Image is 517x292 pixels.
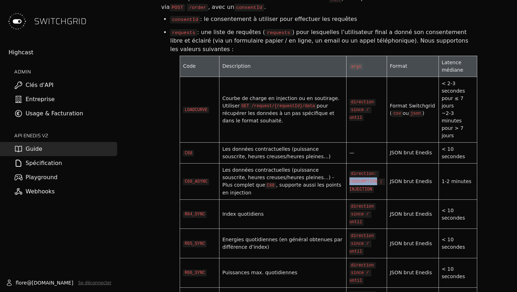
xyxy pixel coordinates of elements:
div: < 10 secondes [442,236,474,251]
div: Les données contractuelles (puissance souscrite, heures creuses/heures pleines…) [222,145,343,160]
div: JSON brut Enedis [390,269,436,276]
div: Courbe de charge en injection ou en soutirage. Utiliser pour récupérer les données à un pas spéci... [222,95,343,125]
code: /order [187,4,208,11]
div: — [349,149,384,156]
li: : le consentement à utiliser pour effectuer les requêtes [170,13,357,26]
code: since / until [349,107,371,121]
code: GET /request/{requestId}/data [240,103,316,110]
code: R65_SYNC [183,241,207,247]
code: args [349,64,363,70]
div: Energies quotidiennes (en général obtenues par différence d’index) [222,236,343,251]
div: 1-2 minutes [442,178,474,185]
div: Code [183,62,216,70]
code: C68 [265,182,276,189]
code: R64_SYNC [183,211,207,218]
code: direction: CONSUMPTION | INJECTION [349,171,385,193]
li: : une liste de requêtes ( ) pour lesquelles l’utilisateur final a donné son consentement libre et... [170,26,477,56]
code: direction [349,233,376,239]
code: R66_SYNC [183,270,207,276]
code: consentId [234,4,264,11]
span: flore [16,279,27,286]
h2: ADMIN [14,68,117,75]
div: Latence médiane [442,59,474,74]
div: Format Switchgrid ( ou ) [390,102,436,117]
div: Les données contractuelles (puissance souscrite, heures creuses/heures pleines…) - Plus complet q... [222,166,343,197]
code: direction [349,99,376,106]
div: < 2-3 secondes pour ≤ 7 jours ~2-3 minutes pour > 7 jours [442,80,474,139]
div: JSON brut Enedis [390,240,436,247]
code: direction [349,203,376,210]
div: Format [390,62,436,70]
div: JSON brut Enedis [390,178,436,185]
button: Se déconnecter [78,280,111,286]
code: since / until [349,241,371,255]
code: csv [392,110,403,117]
code: requests [265,29,292,36]
div: < 10 secondes [442,207,474,222]
code: since / until [349,270,371,284]
code: C68_ASYNC [183,178,209,185]
div: < 10 secondes [442,145,474,160]
div: JSON brut Enedis [390,149,436,156]
code: requests [170,29,197,36]
code: C68 [183,150,194,157]
code: POST [170,4,185,11]
div: Description [222,62,343,70]
div: < 10 secondes [442,265,474,280]
code: json [409,110,423,117]
div: Puissances max. quotidiennes [222,269,343,276]
span: SWITCHGRID [34,16,87,27]
code: LOADCURVE [183,107,209,114]
div: Highcast [9,48,117,57]
span: [DOMAIN_NAME] [32,279,73,286]
img: Switchgrid Logo [6,10,28,33]
code: direction [349,262,376,269]
h2: API ENEDIS v2 [14,132,117,139]
div: JSON brut Enedis [390,210,436,218]
span: @ [27,279,32,286]
code: consentId [170,16,200,23]
code: since / until [349,211,371,226]
div: Index quotidiens [222,210,343,218]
